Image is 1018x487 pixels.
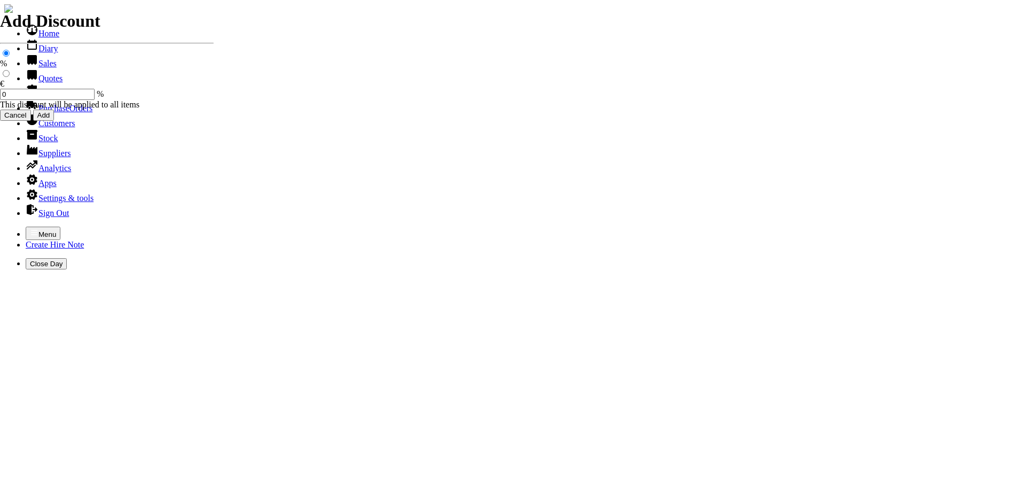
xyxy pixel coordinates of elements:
input: Add [33,110,55,121]
button: Close Day [26,258,67,269]
a: Sign Out [26,208,69,218]
a: Create Hire Note [26,240,84,249]
li: Stock [26,128,1014,143]
button: Menu [26,227,60,240]
li: Sales [26,53,1014,68]
li: Suppliers [26,143,1014,158]
input: % [3,50,10,57]
a: Customers [26,119,75,128]
a: Settings & tools [26,194,94,203]
input: € [3,70,10,77]
a: Apps [26,179,57,188]
li: Hire Notes [26,83,1014,98]
a: Suppliers [26,149,71,158]
a: Analytics [26,164,71,173]
span: % [97,89,104,98]
a: Stock [26,134,58,143]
